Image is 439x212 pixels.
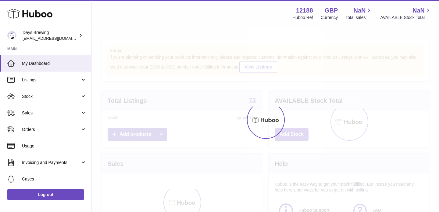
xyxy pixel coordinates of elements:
[412,6,425,15] span: NaN
[22,110,80,116] span: Sales
[7,31,16,40] img: helena@daysbrewing.com
[380,15,432,20] span: AVAILABLE Stock Total
[22,176,87,182] span: Cases
[321,15,338,20] div: Currency
[296,6,313,15] strong: 12188
[23,36,90,41] span: [EMAIL_ADDRESS][DOMAIN_NAME]
[22,61,87,66] span: My Dashboard
[22,127,80,132] span: Orders
[7,189,84,200] a: Log out
[22,160,80,166] span: Invoicing and Payments
[22,94,80,99] span: Stock
[380,6,432,20] a: NaN AVAILABLE Stock Total
[22,143,87,149] span: Usage
[23,30,77,41] div: Days Brewing
[293,15,313,20] div: Huboo Ref
[325,6,338,15] strong: GBP
[345,15,373,20] span: Total sales
[353,6,366,15] span: NaN
[22,77,80,83] span: Listings
[345,6,373,20] a: NaN Total sales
